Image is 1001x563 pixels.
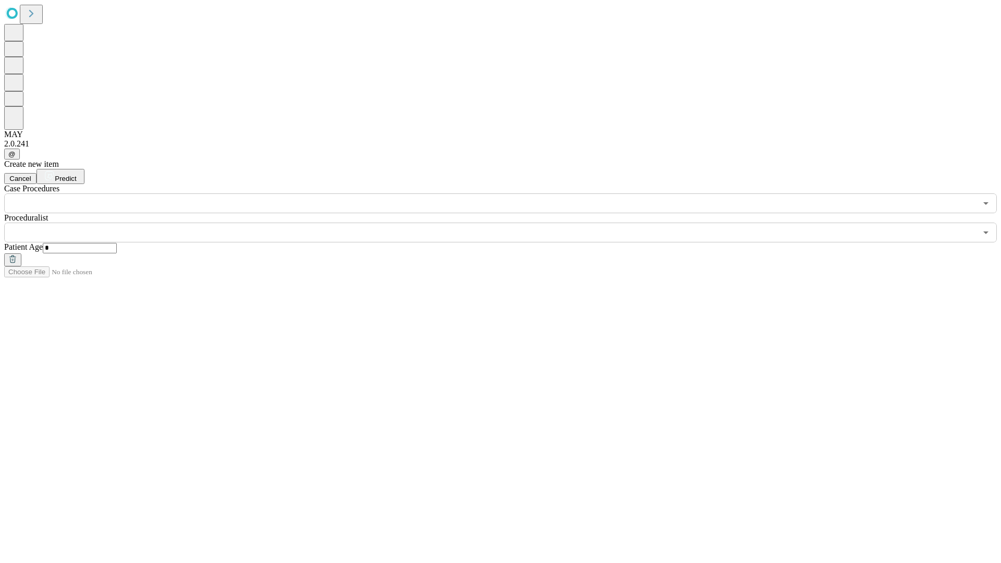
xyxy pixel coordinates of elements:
span: Predict [55,175,76,182]
span: Cancel [9,175,31,182]
span: Patient Age [4,242,43,251]
span: @ [8,150,16,158]
span: Proceduralist [4,213,48,222]
button: @ [4,149,20,160]
span: Scheduled Procedure [4,184,59,193]
button: Open [979,225,993,240]
button: Predict [36,169,84,184]
div: 2.0.241 [4,139,997,149]
div: MAY [4,130,997,139]
button: Cancel [4,173,36,184]
button: Open [979,196,993,211]
span: Create new item [4,160,59,168]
